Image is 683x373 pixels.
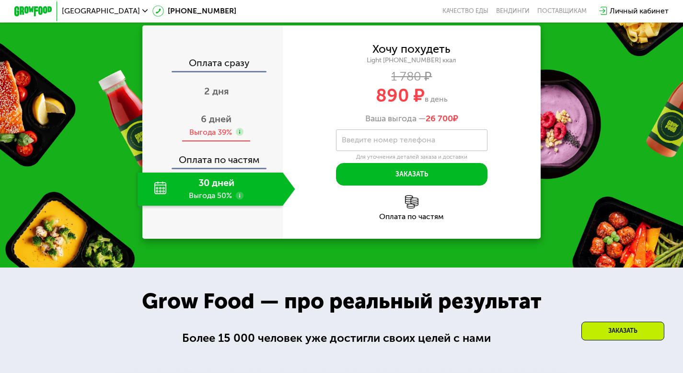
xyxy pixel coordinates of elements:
[376,85,425,106] span: 890 ₽
[610,5,669,17] div: Личный кабинет
[581,322,664,340] div: Заказать
[426,113,453,124] span: 26 700
[283,71,541,82] div: 1 780 ₽
[62,7,140,15] span: [GEOGRAPHIC_DATA]
[342,138,435,143] label: Введите номер телефона
[425,94,448,104] span: в день
[204,85,229,97] span: 2 дня
[283,56,541,65] div: Light [PHONE_NUMBER] ккал
[336,163,488,186] button: Заказать
[143,58,283,71] div: Оплата сразу
[496,7,530,15] a: Вендинги
[127,285,557,318] div: Grow Food — про реальный результат
[201,113,232,125] span: 6 дней
[336,153,488,161] div: Для уточнения деталей заказа и доставки
[143,146,283,168] div: Оплата по частям
[442,7,488,15] a: Качество еды
[426,114,458,124] span: ₽
[405,195,418,209] img: l6xcnZfty9opOoJh.png
[189,127,232,138] div: Выгода 39%
[537,7,587,15] div: поставщикам
[283,213,541,221] div: Оплата по частям
[152,5,236,17] a: [PHONE_NUMBER]
[283,114,541,124] div: Ваша выгода —
[372,44,451,55] div: Хочу похудеть
[182,329,501,347] div: Более 15 000 человек уже достигли своих целей с нами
